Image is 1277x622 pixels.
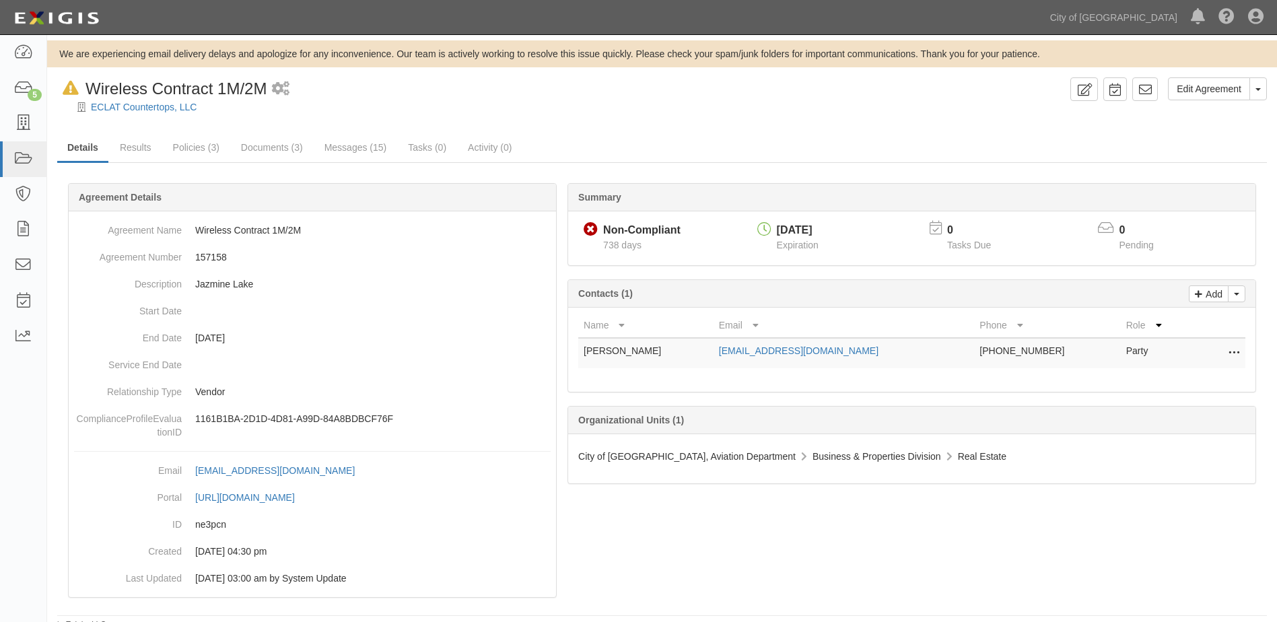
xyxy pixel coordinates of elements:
[578,338,714,368] td: [PERSON_NAME]
[10,6,103,30] img: logo-5460c22ac91f19d4615b14bd174203de0afe785f0fc80cf4dbbc73dc1793850b.png
[85,79,267,98] span: Wireless Contract 1M/2M
[1121,313,1192,338] th: Role
[1202,286,1222,302] p: Add
[74,511,182,531] dt: ID
[578,313,714,338] th: Name
[777,223,819,238] div: [DATE]
[958,451,1006,462] span: Real Estate
[272,82,289,96] i: 1 scheduled workflow
[231,134,313,161] a: Documents (3)
[719,345,878,356] a: [EMAIL_ADDRESS][DOMAIN_NAME]
[74,457,182,477] dt: Email
[74,298,182,318] dt: Start Date
[1168,77,1250,100] a: Edit Agreement
[110,134,162,161] a: Results
[1121,338,1192,368] td: Party
[974,313,1120,338] th: Phone
[195,465,370,476] a: [EMAIL_ADDRESS][DOMAIN_NAME]
[74,217,551,244] dd: Wireless Contract 1M/2M
[57,134,108,163] a: Details
[74,244,182,264] dt: Agreement Number
[1119,223,1171,238] p: 0
[578,451,796,462] span: City of [GEOGRAPHIC_DATA], Aviation Department
[74,565,551,592] dd: [DATE] 03:00 am by System Update
[947,240,991,250] span: Tasks Due
[195,492,310,503] a: [URL][DOMAIN_NAME]
[578,415,684,425] b: Organizational Units (1)
[603,223,681,238] div: Non-Compliant
[813,451,941,462] span: Business & Properties Division
[195,464,355,477] div: [EMAIL_ADDRESS][DOMAIN_NAME]
[74,324,551,351] dd: [DATE]
[74,351,182,372] dt: Service End Date
[47,47,1277,61] div: We are experiencing email delivery delays and apologize for any inconvenience. Our team is active...
[74,244,551,271] dd: 157158
[74,378,182,399] dt: Relationship Type
[163,134,230,161] a: Policies (3)
[57,77,267,100] div: Wireless Contract 1M/2M
[74,511,551,538] dd: ne3pcn
[74,565,182,585] dt: Last Updated
[74,324,182,345] dt: End Date
[74,378,551,405] dd: Vendor
[74,538,182,558] dt: Created
[974,338,1120,368] td: [PHONE_NUMBER]
[578,192,621,203] b: Summary
[74,538,551,565] dd: [DATE] 04:30 pm
[1043,4,1184,31] a: City of [GEOGRAPHIC_DATA]
[28,89,42,101] div: 5
[777,240,819,250] span: Expiration
[314,134,397,161] a: Messages (15)
[584,223,598,237] i: Non-Compliant
[74,405,182,439] dt: ComplianceProfileEvaluationID
[1218,9,1235,26] i: Help Center - Complianz
[1189,285,1229,302] a: Add
[74,217,182,237] dt: Agreement Name
[91,102,197,112] a: ECLAT Countertops, LLC
[603,240,642,250] span: Since 08/14/2023
[63,81,79,96] i: In Default since 08/19/2025
[195,412,551,425] p: 1161B1BA-2D1D-4D81-A99D-84A8BDBCF76F
[947,223,1008,238] p: 0
[714,313,975,338] th: Email
[74,484,182,504] dt: Portal
[458,134,522,161] a: Activity (0)
[1119,240,1154,250] span: Pending
[578,288,633,299] b: Contacts (1)
[79,192,162,203] b: Agreement Details
[74,271,182,291] dt: Description
[398,134,456,161] a: Tasks (0)
[195,277,551,291] p: Jazmine Lake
